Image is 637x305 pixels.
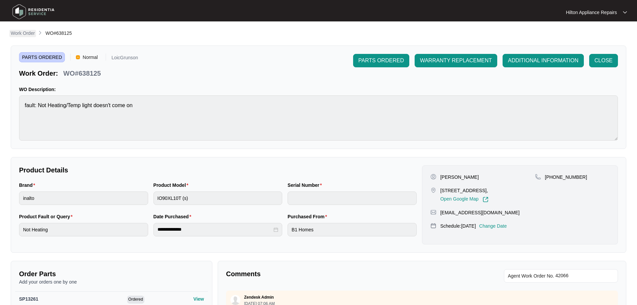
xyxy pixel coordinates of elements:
img: map-pin [535,174,541,180]
span: PARTS ORDERED [358,57,404,65]
span: Agent Work Order No. [508,272,554,280]
label: Serial Number [288,182,324,188]
p: Add your orders one by one [19,279,204,285]
input: Date Purchased [157,226,273,233]
input: Brand [19,192,148,205]
p: Hilton Appliance Repairs [566,9,617,16]
span: Ordered [127,296,144,304]
button: WARRANTY REPLACEMENT [415,54,497,67]
img: map-pin [430,209,436,215]
button: PARTS ORDERED [353,54,409,67]
label: Purchased From [288,213,330,220]
label: Product Fault or Query [19,213,75,220]
p: [PHONE_NUMBER] [545,174,587,180]
img: Link-External [483,197,489,203]
label: Date Purchased [153,213,194,220]
input: Product Fault or Query [19,223,148,236]
img: map-pin [430,223,436,229]
button: ADDITIONAL INFORMATION [503,54,584,67]
p: Schedule: [DATE] [440,223,476,229]
span: CLOSE [595,57,613,65]
label: Brand [19,182,38,188]
input: Add Agent Work Order No. [555,272,614,280]
input: Serial Number [288,192,417,205]
p: [PERSON_NAME] [440,174,479,180]
img: map-pin [430,187,436,193]
p: LoicGrunson [111,55,138,62]
span: WO#638125 [45,30,72,36]
p: Comments [226,269,417,279]
img: dropdown arrow [623,11,627,14]
span: SP13261 [19,296,38,302]
span: Normal [80,52,100,62]
p: Work Order [11,30,35,36]
p: View [193,296,204,302]
textarea: fault: Not Heating/Temp light doesn't come on [19,95,618,141]
img: Vercel Logo [76,55,80,59]
p: Order Parts [19,269,204,279]
a: Open Google Map [440,197,489,203]
p: Product Details [19,165,417,175]
p: WO#638125 [63,69,101,78]
p: [STREET_ADDRESS], [440,187,489,194]
p: Change Date [479,223,507,229]
span: WARRANTY REPLACEMENT [420,57,492,65]
p: Work Order: [19,69,58,78]
img: residentia service logo [10,2,57,22]
input: Product Model [153,192,283,205]
span: ADDITIONAL INFORMATION [508,57,578,65]
span: PARTS ORDERED [19,52,65,62]
p: WO Description: [19,86,618,93]
img: chevron-right [37,30,43,35]
p: Zendesk Admin [244,295,274,300]
label: Product Model [153,182,191,188]
img: user-pin [430,174,436,180]
button: CLOSE [589,54,618,67]
input: Purchased From [288,223,417,236]
p: [EMAIL_ADDRESS][DOMAIN_NAME] [440,209,520,216]
img: user.svg [230,295,240,305]
a: Work Order [9,30,36,37]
